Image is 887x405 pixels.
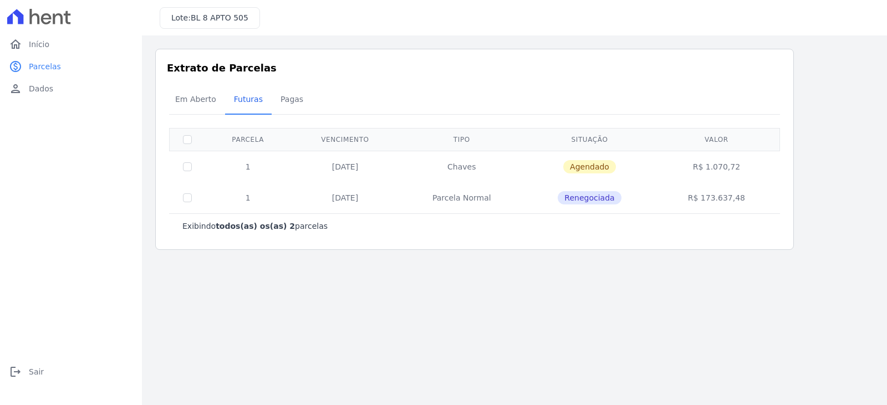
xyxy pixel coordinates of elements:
[225,86,272,115] a: Futuras
[400,128,524,151] th: Tipo
[655,151,778,182] td: R$ 1.070,72
[290,182,399,213] td: [DATE]
[29,39,49,50] span: Início
[9,365,22,378] i: logout
[274,88,310,110] span: Pagas
[29,61,61,72] span: Parcelas
[290,128,399,151] th: Vencimento
[29,83,53,94] span: Dados
[563,160,616,173] span: Agendado
[4,361,137,383] a: logoutSair
[9,38,22,51] i: home
[171,12,248,24] h3: Lote:
[169,88,223,110] span: Em Aberto
[182,221,328,232] p: Exibindo parcelas
[524,128,655,151] th: Situação
[205,128,290,151] th: Parcela
[655,182,778,213] td: R$ 173.637,48
[191,13,248,22] span: BL 8 APTO 505
[4,78,137,100] a: personDados
[227,88,269,110] span: Futuras
[558,191,621,204] span: Renegociada
[167,60,782,75] h3: Extrato de Parcelas
[216,222,295,230] b: todos(as) os(as) 2
[272,86,312,115] a: Pagas
[9,60,22,73] i: paid
[4,33,137,55] a: homeInício
[29,366,44,377] span: Sair
[400,182,524,213] td: Parcela Normal
[205,182,290,213] td: 1
[166,86,225,115] a: Em Aberto
[655,128,778,151] th: Valor
[290,151,399,182] td: [DATE]
[400,151,524,182] td: Chaves
[9,82,22,95] i: person
[4,55,137,78] a: paidParcelas
[205,151,290,182] td: 1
